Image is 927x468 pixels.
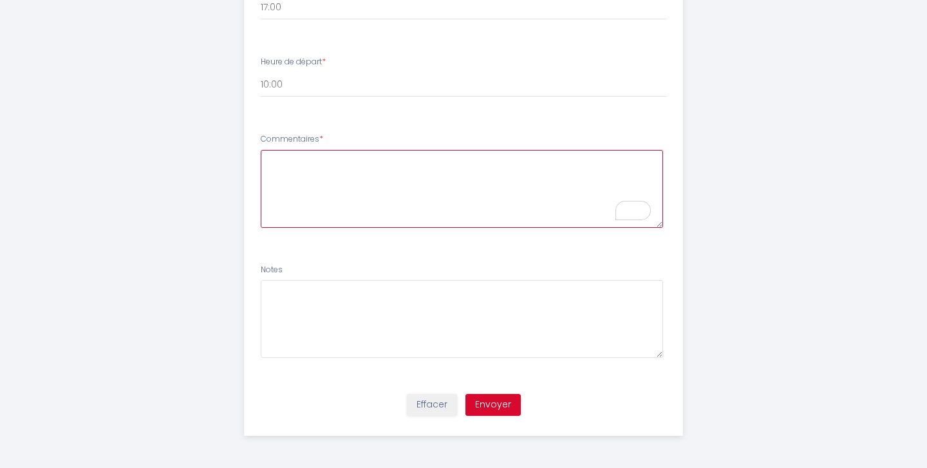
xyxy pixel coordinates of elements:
[261,56,326,68] label: Heure de départ
[261,264,283,276] label: Notes
[465,394,521,416] button: Envoyer
[407,394,457,416] button: Effacer
[261,133,323,145] label: Commentaires
[261,150,664,228] textarea: To enrich screen reader interactions, please activate Accessibility in Grammarly extension settings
